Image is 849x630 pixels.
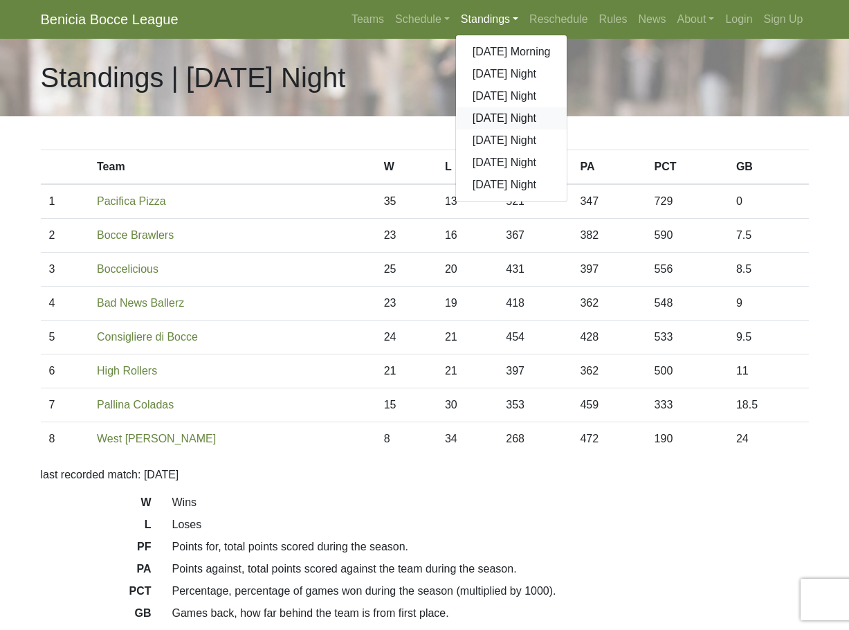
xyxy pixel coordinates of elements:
dd: Loses [162,516,819,533]
td: 729 [646,184,728,219]
dd: Wins [162,494,819,511]
td: 7 [41,388,89,422]
td: 5 [41,321,89,354]
td: 7.5 [728,219,809,253]
td: 500 [646,354,728,388]
td: 268 [497,422,572,456]
td: 34 [437,422,497,456]
dd: Points for, total points scored during the season. [162,539,819,555]
th: W [376,150,437,185]
td: 23 [376,287,437,321]
dt: GB [30,605,162,627]
dt: PA [30,561,162,583]
td: 397 [497,354,572,388]
td: 8 [376,422,437,456]
a: [DATE] Night [456,129,567,152]
td: 18.5 [728,388,809,422]
td: 3 [41,253,89,287]
td: 472 [572,422,646,456]
a: About [672,6,720,33]
dt: W [30,494,162,516]
td: 459 [572,388,646,422]
td: 190 [646,422,728,456]
a: Bad News Ballerz [97,297,184,309]
td: 13 [437,184,497,219]
a: [DATE] Morning [456,41,567,63]
td: 333 [646,388,728,422]
td: 9.5 [728,321,809,354]
dt: PCT [30,583,162,605]
a: Login [720,6,758,33]
td: 353 [497,388,572,422]
td: 533 [646,321,728,354]
td: 21 [376,354,437,388]
td: 21 [437,354,497,388]
a: Benicia Bocce League [41,6,179,33]
td: 6 [41,354,89,388]
td: 431 [497,253,572,287]
td: 2 [41,219,89,253]
td: 428 [572,321,646,354]
td: 8 [41,422,89,456]
a: [DATE] Night [456,174,567,196]
td: 23 [376,219,437,253]
td: 9 [728,287,809,321]
a: Bocce Brawlers [97,229,174,241]
a: Consigliere di Bocce [97,331,198,343]
a: [DATE] Night [456,63,567,85]
td: 362 [572,287,646,321]
a: [DATE] Night [456,107,567,129]
dd: Games back, how far behind the team is from first place. [162,605,819,622]
dd: Points against, total points scored against the team during the season. [162,561,819,577]
th: L [437,150,497,185]
td: 19 [437,287,497,321]
a: High Rollers [97,365,157,377]
td: 347 [572,184,646,219]
td: 367 [497,219,572,253]
td: 24 [728,422,809,456]
td: 1 [41,184,89,219]
a: Pacifica Pizza [97,195,166,207]
td: 4 [41,287,89,321]
a: Sign Up [758,6,809,33]
td: 454 [497,321,572,354]
a: Schedule [390,6,455,33]
td: 24 [376,321,437,354]
td: 548 [646,287,728,321]
div: Standings [455,35,568,202]
th: PA [572,150,646,185]
td: 20 [437,253,497,287]
dt: PF [30,539,162,561]
td: 382 [572,219,646,253]
td: 21 [437,321,497,354]
td: 556 [646,253,728,287]
a: Teams [346,6,390,33]
a: News [633,6,672,33]
th: Team [89,150,376,185]
td: 25 [376,253,437,287]
a: Reschedule [524,6,594,33]
h1: Standings | [DATE] Night [41,61,346,94]
td: 11 [728,354,809,388]
td: 362 [572,354,646,388]
a: Standings [455,6,524,33]
a: West [PERSON_NAME] [97,433,216,444]
a: [DATE] Night [456,85,567,107]
td: 397 [572,253,646,287]
p: last recorded match: [DATE] [41,467,809,483]
a: Pallina Coladas [97,399,174,411]
dd: Percentage, percentage of games won during the season (multiplied by 1000). [162,583,819,600]
th: PCT [646,150,728,185]
td: 30 [437,388,497,422]
dt: L [30,516,162,539]
a: Rules [594,6,633,33]
td: 0 [728,184,809,219]
td: 8.5 [728,253,809,287]
td: 16 [437,219,497,253]
td: 15 [376,388,437,422]
a: Boccelicious [97,263,158,275]
th: GB [728,150,809,185]
td: 35 [376,184,437,219]
td: 590 [646,219,728,253]
td: 418 [497,287,572,321]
